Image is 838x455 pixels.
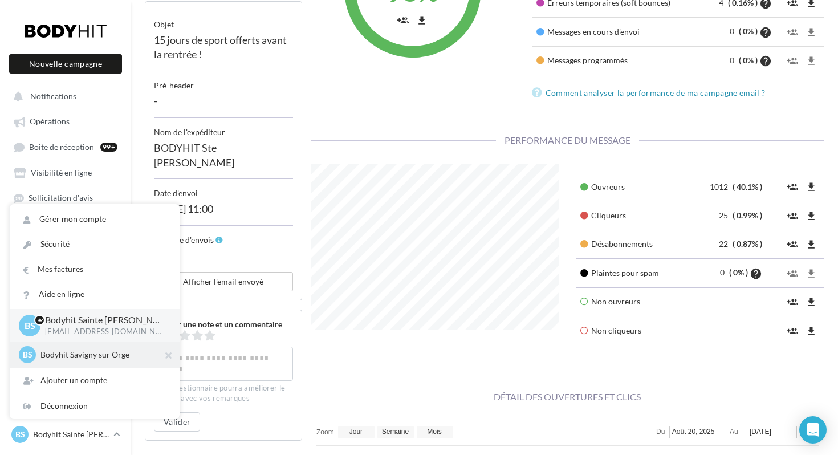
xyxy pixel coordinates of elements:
a: Mes factures [10,257,180,282]
td: Non ouvreurs [576,287,767,316]
button: Afficher l'email envoyé [154,272,293,291]
div: - [154,91,293,118]
i: help [759,27,772,38]
div: [DATE] 11:00 [154,199,293,226]
i: help [750,268,762,279]
a: BS Bodyhit Sainte [PERSON_NAME] des Bois [9,424,122,445]
td: Ouvreurs [576,173,688,201]
button: group_add [784,321,801,340]
i: group_add [787,296,798,308]
button: group_add [784,51,801,70]
a: Aide en ligne [10,282,180,307]
div: Ajouter un compte [10,368,180,393]
span: Boîte de réception [29,142,94,152]
span: BS [15,429,25,440]
i: group_add [787,326,798,337]
span: Opérations [30,117,70,127]
p: [EMAIL_ADDRESS][DOMAIN_NAME] [45,327,161,337]
a: Campagnes [7,238,124,258]
span: ( 0% ) [739,55,758,65]
text: Du [656,428,665,436]
a: SMS unitaire [7,213,124,233]
button: Valider [154,412,200,432]
a: Calendrier [7,314,124,335]
button: file_download [803,235,820,254]
text: Jour [349,428,362,436]
span: 0 [720,267,727,277]
i: file_download [806,296,817,308]
td: Désabonnements [576,230,688,258]
text: Semaine [381,428,409,436]
span: ( 0.87% ) [733,239,762,249]
span: ( 0% ) [729,267,748,277]
a: Médiathèque [7,289,124,309]
span: 25 [719,210,731,220]
p: Bodyhit Savigny sur Orge [40,349,166,360]
div: Nom de l'expéditeur [154,118,293,138]
td: Non cliqueurs [576,316,767,345]
tspan: [DATE] [749,428,771,436]
div: Pré-header [154,71,293,91]
span: Visibilité en ligne [31,168,92,177]
tspan: Août 20, 2025 [672,428,714,436]
button: group_add [784,292,801,311]
a: Gérer mon compte [10,206,180,231]
button: file_download [413,10,430,29]
a: Opérations [7,111,124,131]
div: 15 jours de sport offerts avant la rentrée ! [154,30,293,71]
div: Open Intercom Messenger [799,416,827,444]
button: file_download [803,22,820,41]
i: file_download [806,210,817,222]
span: BS [25,319,35,332]
i: group_add [787,27,798,38]
a: Boîte de réception99+ [7,136,124,157]
div: Date d'envoi [154,179,293,199]
span: ( 0.99% ) [733,210,762,220]
button: group_add [784,206,801,225]
span: Sollicitation d'avis [29,193,93,203]
a: Sécurité [10,231,180,257]
i: group_add [787,210,798,222]
td: Cliqueurs [576,201,688,230]
button: group_add [784,177,801,196]
i: group_add [787,181,798,193]
p: Bodyhit Sainte [PERSON_NAME] des Bois [45,314,161,327]
span: 1012 [710,182,731,192]
i: group_add [787,55,798,67]
text: Zoom [316,428,334,436]
div: objet [154,10,293,30]
button: group_add [784,235,801,254]
div: 2576 [154,246,293,272]
td: Messages en cours d'envoi [532,18,691,46]
button: file_download [803,177,820,196]
div: Votre gestionnaire pourra améliorer le modèle avec vos remarques [154,381,293,404]
a: Visibilité en ligne [7,162,124,182]
span: Détail des ouvertures et clics [485,391,649,402]
div: Ajouter une note et un commentaire [154,319,293,330]
td: Plaintes pour spam [576,259,688,287]
i: group_add [787,268,798,279]
div: Déconnexion [10,393,180,419]
text: Au [730,428,738,436]
span: 0 [730,26,737,36]
span: ( 0% ) [739,26,758,36]
i: file_download [806,326,817,337]
i: file_download [806,239,817,250]
i: file_download [416,15,428,26]
a: Sollicitation d'avis [7,187,124,208]
a: Contacts [7,263,124,284]
text: Mois [427,428,441,436]
button: group_add [394,10,412,29]
span: Performance du message [496,135,639,145]
span: 0 [730,55,737,65]
i: help [759,55,772,67]
i: file_download [806,55,817,67]
div: 99+ [100,143,117,152]
button: Nouvelle campagne [9,54,122,74]
button: file_download [803,263,820,282]
a: Comment analyser la performance de ma campagne email ? [532,86,770,100]
span: BS [23,349,32,360]
div: BODYHIT Ste [PERSON_NAME] [154,138,293,179]
p: Bodyhit Sainte [PERSON_NAME] des Bois [33,429,109,440]
button: file_download [803,51,820,70]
